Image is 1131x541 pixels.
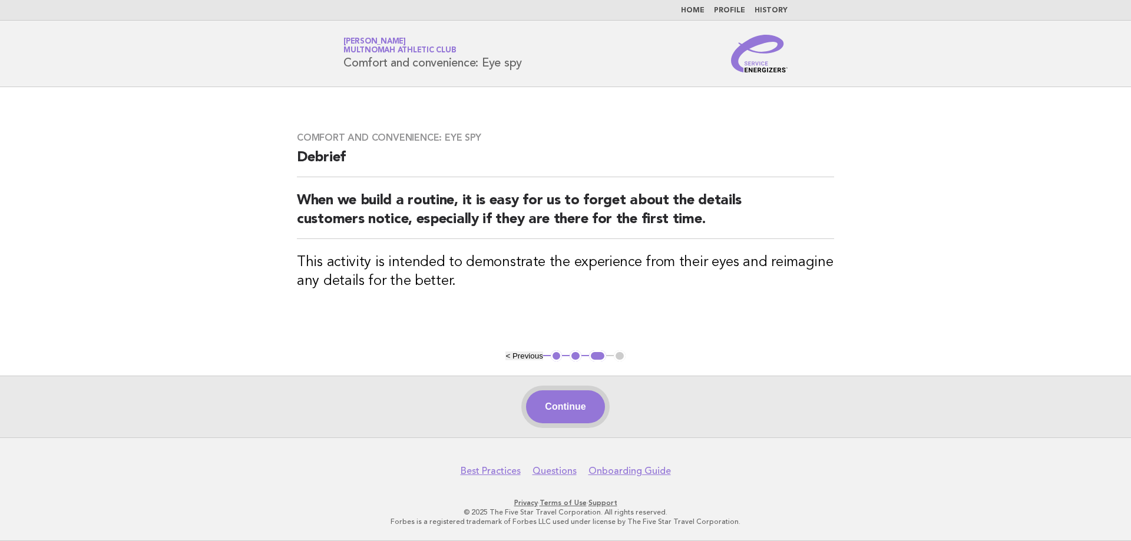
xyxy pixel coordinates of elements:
a: Home [681,7,705,14]
h2: Debrief [297,148,834,177]
h3: Comfort and convenience: Eye spy [297,132,834,144]
button: Continue [526,390,604,423]
p: Forbes is a registered trademark of Forbes LLC used under license by The Five Star Travel Corpora... [205,517,926,526]
a: Support [588,499,617,507]
a: History [755,7,788,14]
a: Best Practices [461,465,521,477]
button: 3 [589,350,606,362]
a: Onboarding Guide [588,465,671,477]
p: © 2025 The Five Star Travel Corporation. All rights reserved. [205,507,926,517]
a: Terms of Use [540,499,587,507]
a: [PERSON_NAME]Multnomah Athletic Club [343,38,456,54]
button: 2 [570,350,581,362]
h2: When we build a routine, it is easy for us to forget about the details customers notice, especial... [297,191,834,239]
p: · · [205,498,926,507]
h1: Comfort and convenience: Eye spy [343,38,522,69]
button: < Previous [505,351,543,360]
a: Questions [533,465,577,477]
h3: This activity is intended to demonstrate the experience from their eyes and reimagine any details... [297,253,834,291]
img: Service Energizers [731,35,788,72]
a: Profile [714,7,745,14]
a: Privacy [514,499,538,507]
button: 1 [551,350,563,362]
span: Multnomah Athletic Club [343,47,456,55]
